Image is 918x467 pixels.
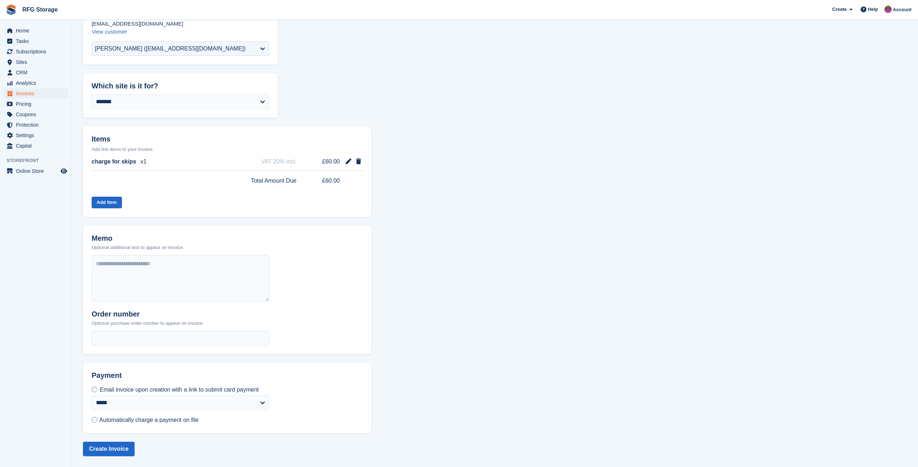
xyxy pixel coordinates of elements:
h2: Payment [92,371,269,385]
p: Optional additional text to appear on invoice. [92,244,184,251]
span: Sites [16,57,59,67]
div: [PERSON_NAME] ([EMAIL_ADDRESS][DOMAIN_NAME]) [95,44,246,53]
img: stora-icon-8386f47178a22dfd0bd8f6a31ec36ba5ce8667c1dd55bd0f319d3a0aa187defe.svg [6,4,17,15]
a: menu [4,88,68,99]
a: menu [4,78,68,88]
a: menu [4,130,68,140]
a: menu [4,47,68,57]
span: Online Store [16,166,59,176]
a: menu [4,36,68,46]
span: Create [832,6,847,13]
span: Settings [16,130,59,140]
a: menu [4,109,68,119]
a: Preview store [60,167,68,175]
button: Create Invoice [83,442,135,456]
span: Automatically charge a payment on file [100,417,199,423]
span: Capital [16,141,59,151]
span: £60.00 [312,176,340,185]
h2: Memo [92,234,184,243]
span: £60.00 [312,157,340,166]
p: [EMAIL_ADDRESS][DOMAIN_NAME] [92,20,269,28]
h2: Items [92,135,363,145]
a: menu [4,166,68,176]
input: Automatically charge a payment on file [92,417,97,423]
a: menu [4,26,68,36]
span: x1 [141,157,147,166]
p: Add line items to your invoice. [92,146,363,153]
a: menu [4,99,68,109]
a: View customer [92,29,127,35]
a: menu [4,67,68,78]
h2: Order number [92,310,204,318]
a: menu [4,120,68,130]
span: Account [893,6,912,13]
span: CRM [16,67,59,78]
span: Storefront [6,157,72,164]
a: menu [4,57,68,67]
span: Protection [16,120,59,130]
span: Email invoice upon creation with a link to submit card payment [100,387,259,393]
span: Home [16,26,59,36]
span: Coupons [16,109,59,119]
span: Subscriptions [16,47,59,57]
input: Email invoice upon creation with a link to submit card payment [92,387,97,392]
a: menu [4,141,68,151]
p: Optional purchase order number to appear on invoice. [92,320,204,327]
span: Help [868,6,878,13]
span: Pricing [16,99,59,109]
h2: Which site is it for? [92,82,269,90]
span: Invoices [16,88,59,99]
span: charge for skips [92,157,136,166]
img: Laura Lawson [884,6,892,13]
span: VAT 20% incl. [261,157,297,166]
span: Tasks [16,36,59,46]
a: RFG Storage [19,4,61,16]
span: Total Amount Due [251,176,297,185]
button: Add Item [92,197,122,209]
span: Analytics [16,78,59,88]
